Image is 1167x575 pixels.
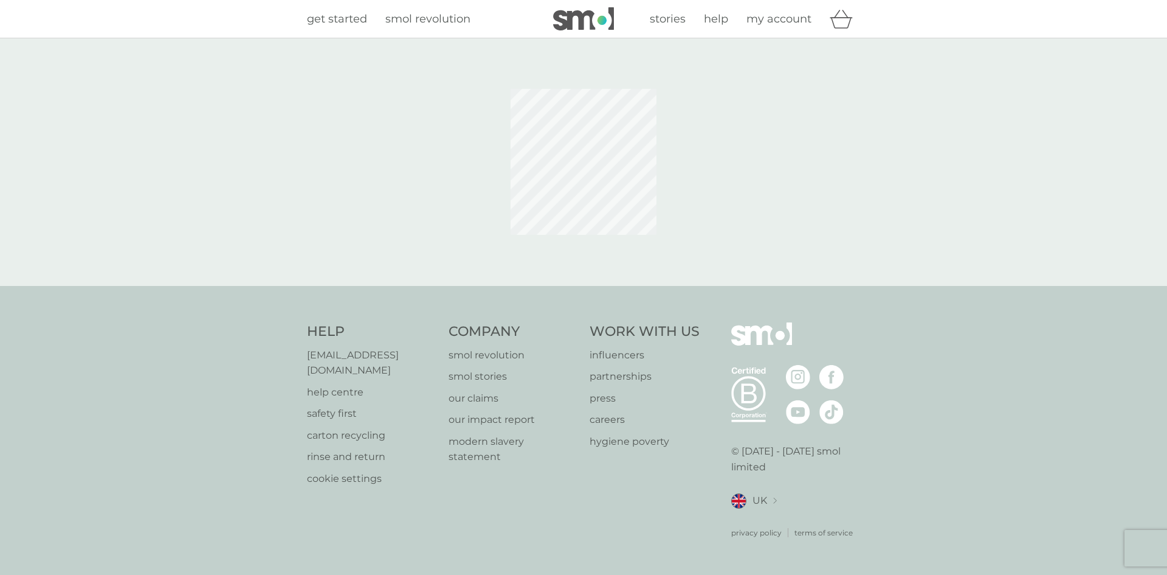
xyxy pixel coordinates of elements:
img: visit the smol Youtube page [786,400,810,424]
a: press [590,391,700,406]
a: influencers [590,347,700,363]
a: cookie settings [307,471,436,487]
img: visit the smol Tiktok page [819,400,844,424]
a: hygiene poverty [590,434,700,450]
a: safety first [307,406,436,422]
div: basket [830,7,860,31]
img: smol [731,322,792,364]
a: smol stories [449,369,578,385]
a: rinse and return [307,449,436,465]
a: smol revolution [385,10,470,28]
a: help centre [307,385,436,400]
a: [EMAIL_ADDRESS][DOMAIN_NAME] [307,347,436,378]
a: carton recycling [307,428,436,444]
span: get started [307,12,367,26]
a: careers [590,412,700,428]
img: UK flag [731,493,746,509]
p: © [DATE] - [DATE] smol limited [731,444,861,475]
a: get started [307,10,367,28]
span: smol revolution [385,12,470,26]
img: select a new location [773,498,777,504]
span: my account [746,12,811,26]
a: privacy policy [731,527,782,538]
img: visit the smol Facebook page [819,365,844,389]
span: UK [752,493,767,509]
a: help [704,10,728,28]
a: modern slavery statement [449,434,578,465]
a: smol revolution [449,347,578,363]
a: terms of service [794,527,853,538]
img: visit the smol Instagram page [786,365,810,389]
a: our claims [449,391,578,406]
h4: Help [307,322,436,341]
span: stories [650,12,686,26]
img: smol [553,7,614,30]
a: my account [746,10,811,28]
h4: Company [449,322,578,341]
span: help [704,12,728,26]
a: our impact report [449,412,578,428]
h4: Work With Us [590,322,700,341]
a: stories [650,10,686,28]
a: partnerships [590,369,700,385]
